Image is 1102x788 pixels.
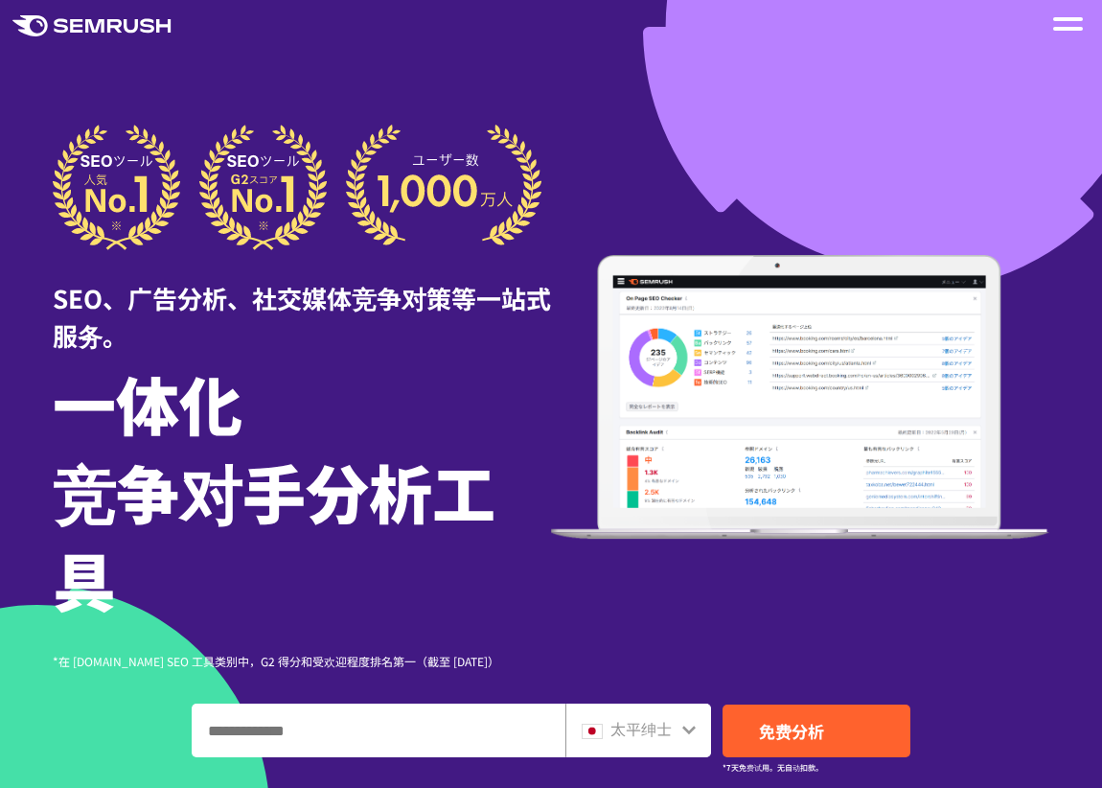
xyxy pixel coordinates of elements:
a: 免费分析 [723,705,910,757]
font: SEO、广告分析、社交媒体竞争对策等一站式服务。 [53,280,551,353]
font: *在 [DOMAIN_NAME] SEO 工具类别中，G2 得分和受欢迎程度排名第一（截至 [DATE]） [53,653,499,669]
font: 一体化 [53,357,242,449]
font: 太平绅士 [610,717,672,740]
font: 竞争对手分析工具 [53,445,495,625]
font: 免费分析 [759,719,824,743]
input: 输入域名、关键字或 URL [193,705,564,756]
font: *7天免费试用。无自动扣款。 [723,762,823,773]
